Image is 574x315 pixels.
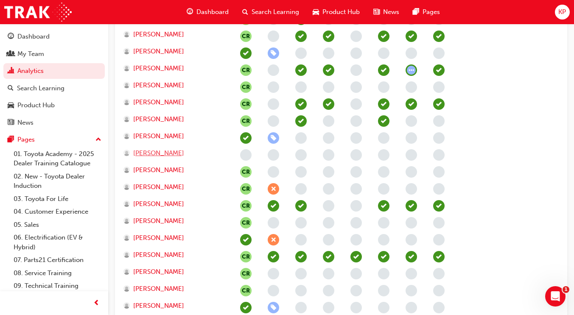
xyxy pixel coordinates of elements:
span: [PERSON_NAME] [133,114,184,124]
span: learningRecordVerb_NONE-icon [406,217,417,229]
span: [PERSON_NAME] [133,64,184,73]
span: [PERSON_NAME] [133,131,184,141]
span: News [383,7,399,17]
span: learningRecordVerb_COMPLETE-icon [295,251,307,262]
span: learningRecordVerb_NONE-icon [406,166,417,178]
span: [PERSON_NAME] [133,47,184,56]
span: learningRecordVerb_NONE-icon [268,166,279,178]
span: learningRecordVerb_NONE-icon [406,132,417,144]
span: learningRecordVerb_NONE-icon [323,302,334,313]
span: learningRecordVerb_ATTEND-icon [350,251,362,262]
a: car-iconProduct Hub [306,3,367,21]
a: Analytics [3,63,105,79]
span: up-icon [95,134,101,145]
span: learningRecordVerb_NONE-icon [295,47,307,59]
span: learningRecordVerb_NONE-icon [433,234,445,245]
span: learningRecordVerb_COMPLETE-icon [406,200,417,212]
span: learningRecordVerb_NONE-icon [406,268,417,279]
span: learningRecordVerb_NONE-icon [433,166,445,178]
a: 08. Service Training [10,267,105,280]
span: learningRecordVerb_NONE-icon [433,115,445,127]
a: [PERSON_NAME] [123,98,224,107]
span: learningRecordVerb_NONE-icon [323,234,334,245]
span: learningRecordVerb_NONE-icon [350,47,362,59]
a: [PERSON_NAME] [123,199,224,209]
span: learningRecordVerb_NONE-icon [350,234,362,245]
a: [PERSON_NAME] [123,233,224,243]
span: [PERSON_NAME] [133,284,184,294]
a: 03. Toyota For Life [10,192,105,206]
span: learningRecordVerb_NONE-icon [406,115,417,127]
span: learningRecordVerb_ATTEMPT-icon [406,64,417,76]
span: learningRecordVerb_COMPLETE-icon [295,31,307,42]
div: Pages [17,135,35,145]
span: learningRecordVerb_NONE-icon [406,302,417,313]
button: null-icon [240,217,252,229]
span: learningRecordVerb_NONE-icon [406,234,417,245]
span: learningRecordVerb_NONE-icon [406,47,417,59]
span: learningRecordVerb_NONE-icon [433,268,445,279]
span: learningRecordVerb_NONE-icon [350,64,362,76]
span: news-icon [8,119,14,127]
span: learningRecordVerb_NONE-icon [323,149,334,161]
a: 09. Technical Training [10,279,105,293]
span: learningRecordVerb_COMPLETE-icon [295,98,307,110]
span: learningRecordVerb_NONE-icon [378,149,389,161]
span: learningRecordVerb_NONE-icon [433,183,445,195]
span: learningRecordVerb_NONE-icon [268,149,279,161]
span: guage-icon [8,33,14,41]
button: null-icon [240,166,252,178]
span: news-icon [373,7,380,17]
span: learningRecordVerb_NONE-icon [268,217,279,229]
span: learningRecordVerb_PASS-icon [378,64,389,76]
span: car-icon [8,102,14,109]
span: learningRecordVerb_NONE-icon [323,115,334,127]
a: [PERSON_NAME] [123,165,224,175]
a: [PERSON_NAME] [123,64,224,73]
span: [PERSON_NAME] [133,233,184,243]
a: [PERSON_NAME] [123,30,224,39]
span: learningRecordVerb_NONE-icon [295,149,307,161]
span: learningRecordVerb_NONE-icon [268,31,279,42]
span: learningRecordVerb_COMPLETE-icon [323,251,334,262]
button: Pages [3,132,105,148]
span: learningRecordVerb_NONE-icon [378,81,389,93]
iframe: Intercom live chat [545,286,566,307]
span: learningRecordVerb_NONE-icon [295,302,307,313]
span: learningRecordVerb_NONE-icon [433,47,445,59]
span: learningRecordVerb_NONE-icon [350,302,362,313]
button: null-icon [240,81,252,93]
div: Product Hub [17,100,55,110]
span: null-icon [240,64,252,76]
a: guage-iconDashboard [180,3,235,21]
span: learningRecordVerb_NONE-icon [433,132,445,144]
span: learningRecordVerb_NONE-icon [295,81,307,93]
button: null-icon [240,31,252,42]
span: Search Learning [252,7,299,17]
a: 01. Toyota Academy - 2025 Dealer Training Catalogue [10,148,105,170]
span: learningRecordVerb_PASS-icon [406,31,417,42]
span: learningRecordVerb_NONE-icon [406,149,417,161]
span: learningRecordVerb_NONE-icon [406,183,417,195]
span: learningRecordVerb_COMPLETE-icon [433,200,445,212]
span: learningRecordVerb_NONE-icon [295,234,307,245]
a: pages-iconPages [406,3,447,21]
span: learningRecordVerb_NONE-icon [378,47,389,59]
span: null-icon [240,251,252,262]
a: Product Hub [3,98,105,113]
button: null-icon [240,200,252,212]
span: learningRecordVerb_NONE-icon [295,166,307,178]
span: learningRecordVerb_NONE-icon [295,217,307,229]
span: learningRecordVerb_PASS-icon [433,64,445,76]
a: [PERSON_NAME] [123,114,224,124]
a: [PERSON_NAME] [123,284,224,294]
a: 05. Sales [10,218,105,231]
span: learningRecordVerb_NONE-icon [433,302,445,313]
span: learningRecordVerb_NONE-icon [406,81,417,93]
button: null-icon [240,98,252,110]
span: learningRecordVerb_NONE-icon [240,149,252,161]
span: prev-icon [93,298,100,309]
